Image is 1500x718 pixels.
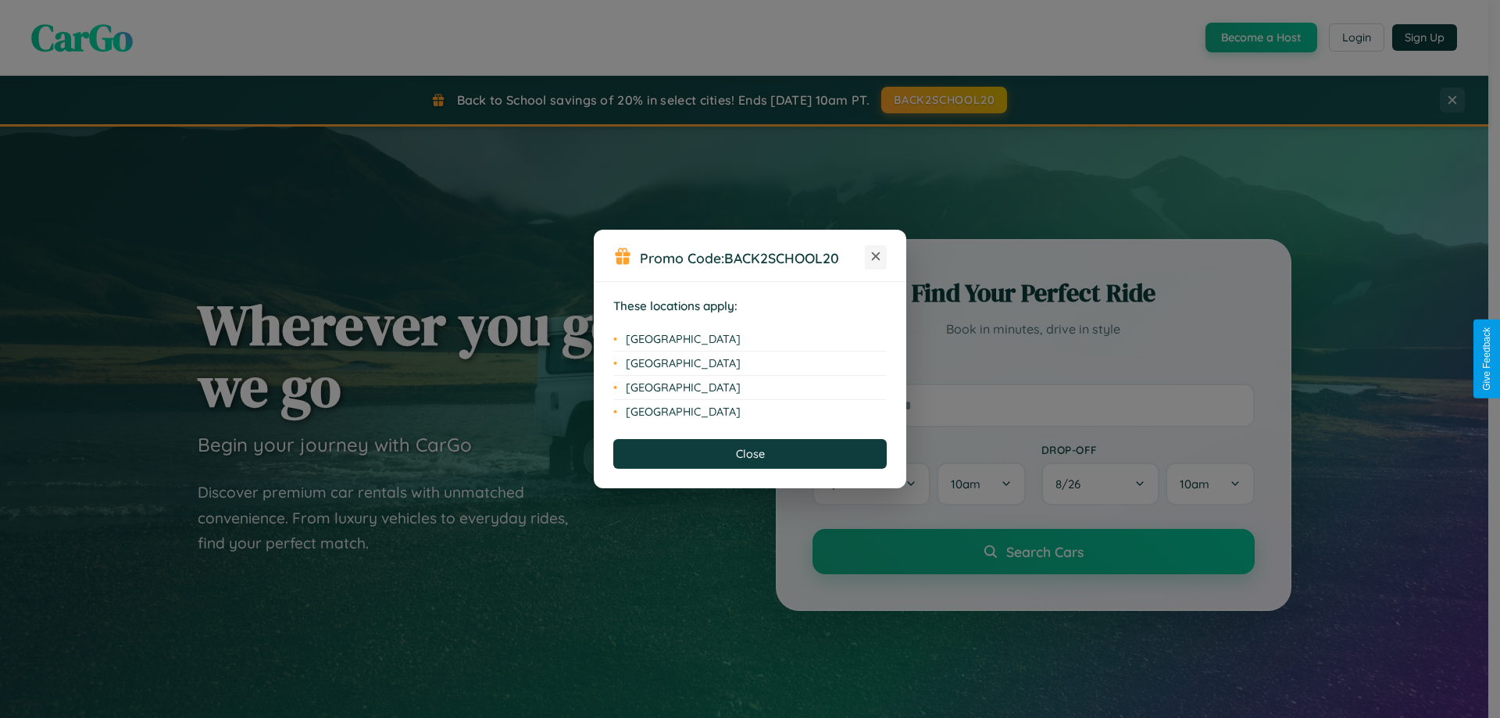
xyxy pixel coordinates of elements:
li: [GEOGRAPHIC_DATA] [613,400,887,423]
li: [GEOGRAPHIC_DATA] [613,352,887,376]
div: Give Feedback [1481,327,1492,391]
b: BACK2SCHOOL20 [724,249,839,266]
button: Close [613,439,887,469]
li: [GEOGRAPHIC_DATA] [613,376,887,400]
h3: Promo Code: [640,249,865,266]
strong: These locations apply: [613,298,737,313]
li: [GEOGRAPHIC_DATA] [613,327,887,352]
